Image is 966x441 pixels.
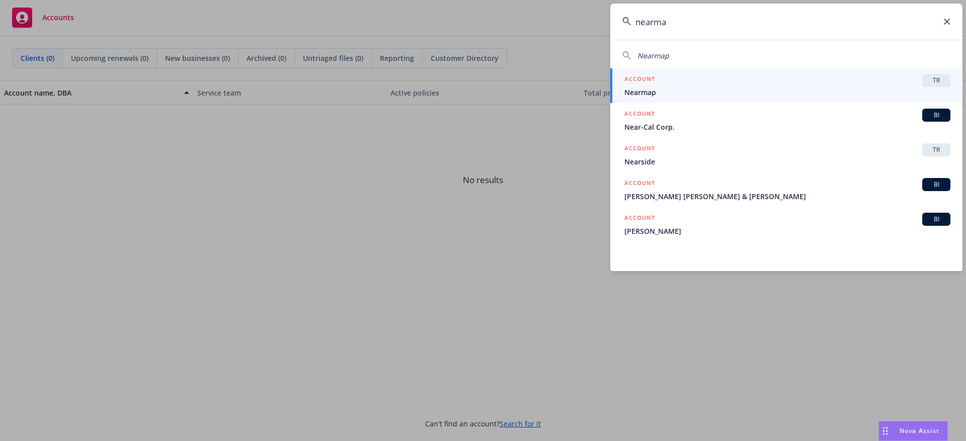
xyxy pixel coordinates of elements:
[624,122,950,132] span: Near-Cal Corp.
[900,426,939,435] span: Nova Assist
[926,76,946,85] span: TR
[610,207,962,242] a: ACCOUNTBI[PERSON_NAME]
[610,103,962,138] a: ACCOUNTBINear-Cal Corp.
[878,421,948,441] button: Nova Assist
[624,178,655,190] h5: ACCOUNT
[624,226,950,236] span: [PERSON_NAME]
[610,138,962,172] a: ACCOUNTTRNearside
[624,191,950,202] span: [PERSON_NAME] [PERSON_NAME] & [PERSON_NAME]
[610,172,962,207] a: ACCOUNTBI[PERSON_NAME] [PERSON_NAME] & [PERSON_NAME]
[637,51,669,60] span: Nearmap
[624,109,655,121] h5: ACCOUNT
[610,4,962,40] input: Search...
[926,145,946,154] span: TR
[926,180,946,189] span: BI
[624,74,655,86] h5: ACCOUNT
[624,87,950,98] span: Nearmap
[610,68,962,103] a: ACCOUNTTRNearmap
[926,215,946,224] span: BI
[624,143,655,155] h5: ACCOUNT
[624,156,950,167] span: Nearside
[879,421,892,440] div: Drag to move
[926,111,946,120] span: BI
[624,213,655,225] h5: ACCOUNT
